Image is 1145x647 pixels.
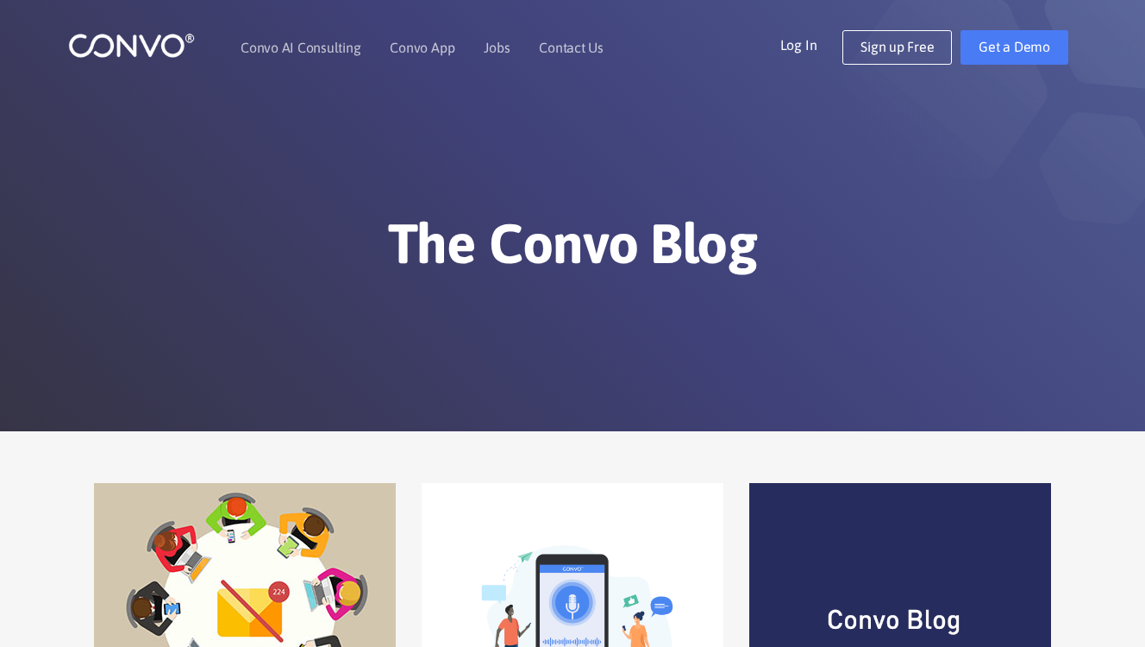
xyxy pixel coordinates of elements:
a: Jobs [484,41,510,54]
a: Convo AI Consulting [241,41,360,54]
img: logo_1.png [68,32,195,59]
a: Log In [780,30,843,58]
a: Convo App [390,41,454,54]
a: Get a Demo [960,30,1068,65]
span: The Convo Blog [388,211,756,275]
a: Sign up Free [842,30,952,65]
a: Contact Us [539,41,604,54]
